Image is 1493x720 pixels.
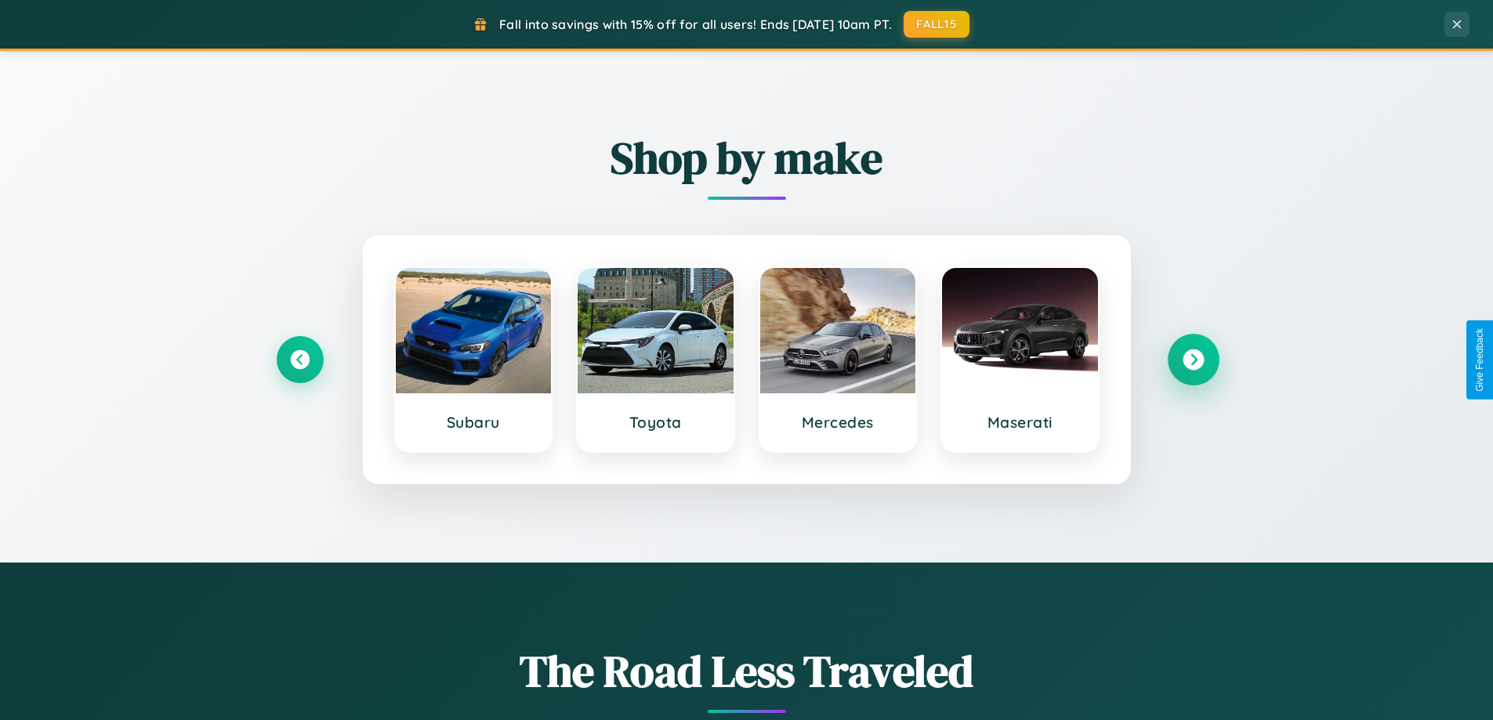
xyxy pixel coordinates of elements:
[499,16,892,32] span: Fall into savings with 15% off for all users! Ends [DATE] 10am PT.
[904,11,969,38] button: FALL15
[277,128,1217,188] h2: Shop by make
[1474,328,1485,392] div: Give Feedback
[776,413,901,432] h3: Mercedes
[958,413,1082,432] h3: Maserati
[277,641,1217,701] h1: The Road Less Traveled
[593,413,718,432] h3: Toyota
[411,413,536,432] h3: Subaru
